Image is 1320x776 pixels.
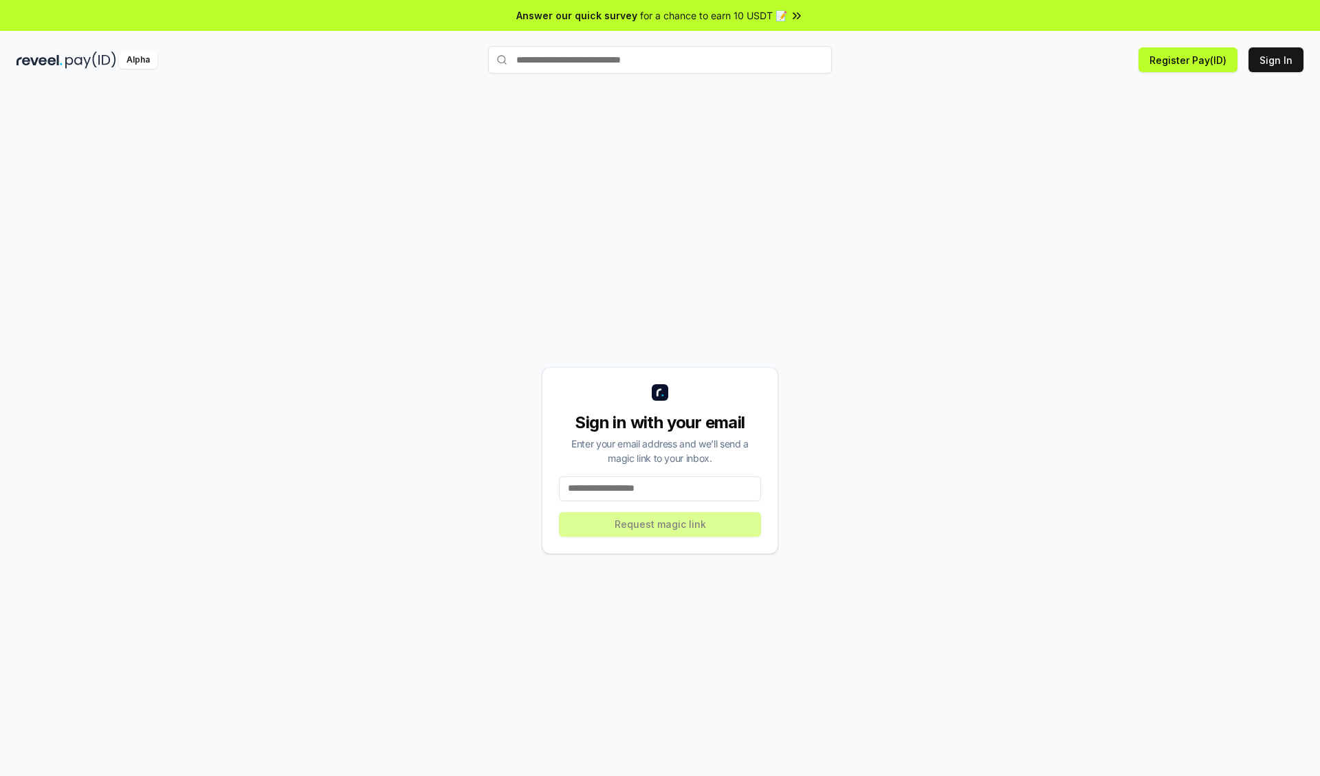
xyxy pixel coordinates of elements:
img: pay_id [65,52,116,69]
span: Answer our quick survey [516,8,637,23]
div: Sign in with your email [559,412,761,434]
button: Sign In [1248,47,1303,72]
span: for a chance to earn 10 USDT 📝 [640,8,787,23]
div: Alpha [119,52,157,69]
img: logo_small [652,384,668,401]
img: reveel_dark [16,52,63,69]
button: Register Pay(ID) [1138,47,1237,72]
div: Enter your email address and we’ll send a magic link to your inbox. [559,436,761,465]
